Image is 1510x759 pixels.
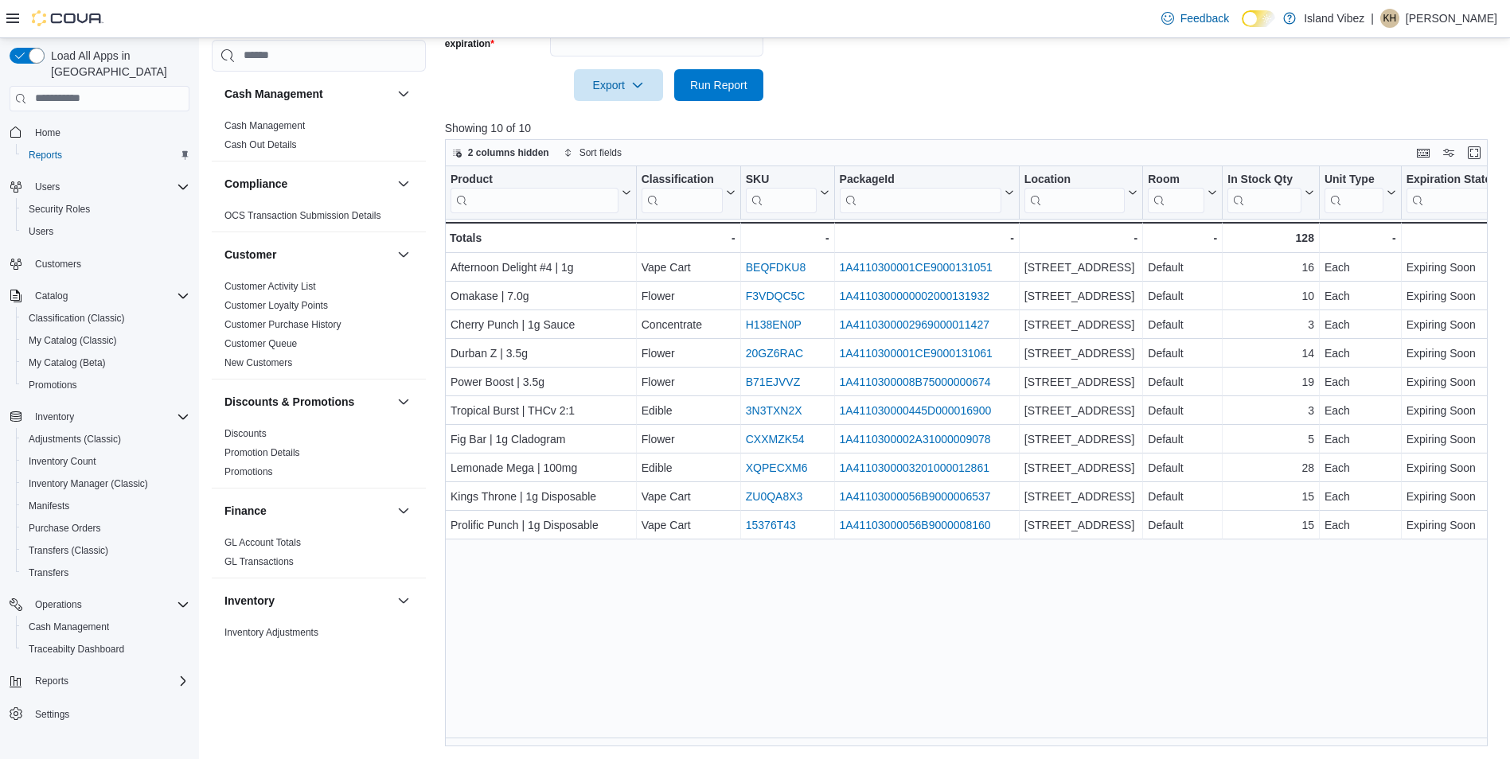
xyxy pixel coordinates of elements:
span: Users [29,225,53,238]
button: Compliance [394,174,413,193]
button: Location [1024,172,1137,212]
a: 15376T43 [746,519,796,531]
a: 1A411030000445D000016900 [839,404,991,417]
a: Security Roles [22,200,96,219]
div: [STREET_ADDRESS] [1024,286,1137,306]
div: Each [1325,372,1396,391]
span: Adjustments (Classic) [22,430,189,449]
span: Inventory Manager (Classic) [22,474,189,493]
span: Operations [29,595,189,614]
button: Enter fullscreen [1465,143,1484,162]
a: Purchase Orders [22,519,107,538]
a: My Catalog (Classic) [22,331,123,350]
a: Settings [29,705,76,724]
div: Expiration State [1406,172,1500,187]
button: Inventory [224,593,391,609]
div: SKU [746,172,817,187]
div: Power Boost | 3.5g [451,372,631,391]
button: 2 columns hidden [446,143,556,162]
input: Dark Mode [1242,10,1275,27]
div: Each [1325,344,1396,363]
a: 1A4110300000002000131932 [839,290,989,302]
a: Cash Management [224,120,305,131]
div: Fig Bar | 1g Cladogram [451,430,631,449]
div: Default [1148,372,1217,391]
button: Inventory [3,406,196,428]
span: Customers [29,254,189,274]
button: Purchase Orders [16,517,196,539]
div: Each [1325,258,1396,277]
div: Vape Cart [642,258,735,277]
span: Load All Apps in [GEOGRAPHIC_DATA] [45,48,189,80]
div: 3 [1227,401,1314,420]
button: Users [3,176,196,198]
span: Reports [22,146,189,165]
span: Feedback [1180,10,1229,26]
span: Inventory [29,407,189,426]
a: 1A41103000056B9000006537 [839,490,990,503]
a: Discounts [224,428,267,439]
span: Dark Mode [1242,27,1243,28]
span: Purchase Orders [22,519,189,538]
div: [STREET_ADDRESS] [1024,487,1137,506]
div: 28 [1227,458,1314,477]
button: Keyboard shortcuts [1414,143,1433,162]
div: Product [451,172,618,212]
button: Cash Management [16,616,196,638]
button: Finance [394,501,413,520]
a: CXXMZK54 [746,433,805,446]
span: Customer Loyalty Points [224,299,328,312]
button: Home [3,121,196,144]
button: Traceabilty Dashboard [16,638,196,660]
div: Kings Throne | 1g Disposable [451,487,631,506]
a: Customer Purchase History [224,319,341,330]
a: OCS Transaction Submission Details [224,210,381,221]
a: Traceabilty Dashboard [22,640,131,659]
button: Compliance [224,176,391,192]
button: Export [574,69,663,101]
span: Reports [29,149,62,162]
button: Security Roles [16,198,196,220]
button: Classification [642,172,735,212]
div: Each [1325,487,1396,506]
button: Catalog [29,286,74,306]
div: Default [1148,401,1217,420]
button: Inventory [29,407,80,426]
div: Vape Cart [642,487,735,506]
span: Reports [35,675,68,687]
div: 16 [1227,258,1314,277]
button: Inventory Count [16,450,196,473]
a: 1A4110300001CE9000131061 [839,347,992,360]
span: Manifests [22,496,189,516]
h3: Compliance [224,176,287,192]
div: 10 [1227,286,1314,306]
div: 128 [1227,228,1314,247]
a: New Customers [224,357,292,368]
div: Default [1148,516,1217,535]
div: In Stock Qty [1227,172,1301,187]
div: Each [1325,458,1396,477]
div: Discounts & Promotions [212,424,426,488]
button: Room [1148,172,1217,212]
button: Customers [3,252,196,275]
div: Default [1148,315,1217,334]
button: Settings [3,702,196,725]
span: OCS Transaction Submission Details [224,209,381,222]
span: Manifests [29,500,69,512]
span: Home [29,123,189,142]
button: Reports [29,671,75,691]
a: Adjustments (Classic) [22,430,127,449]
div: In Stock Qty [1227,172,1301,212]
button: Adjustments (Classic) [16,428,196,450]
button: Customer [394,245,413,264]
span: Discounts [224,427,267,440]
button: Classification (Classic) [16,307,196,329]
p: Island Vibez [1304,9,1364,28]
div: Each [1325,430,1396,449]
div: Prolific Punch | 1g Disposable [451,516,631,535]
a: Cash Management [22,617,115,636]
div: 14 [1227,344,1314,363]
span: Customers [35,258,81,271]
div: Default [1148,286,1217,306]
div: SKU URL [746,172,817,212]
